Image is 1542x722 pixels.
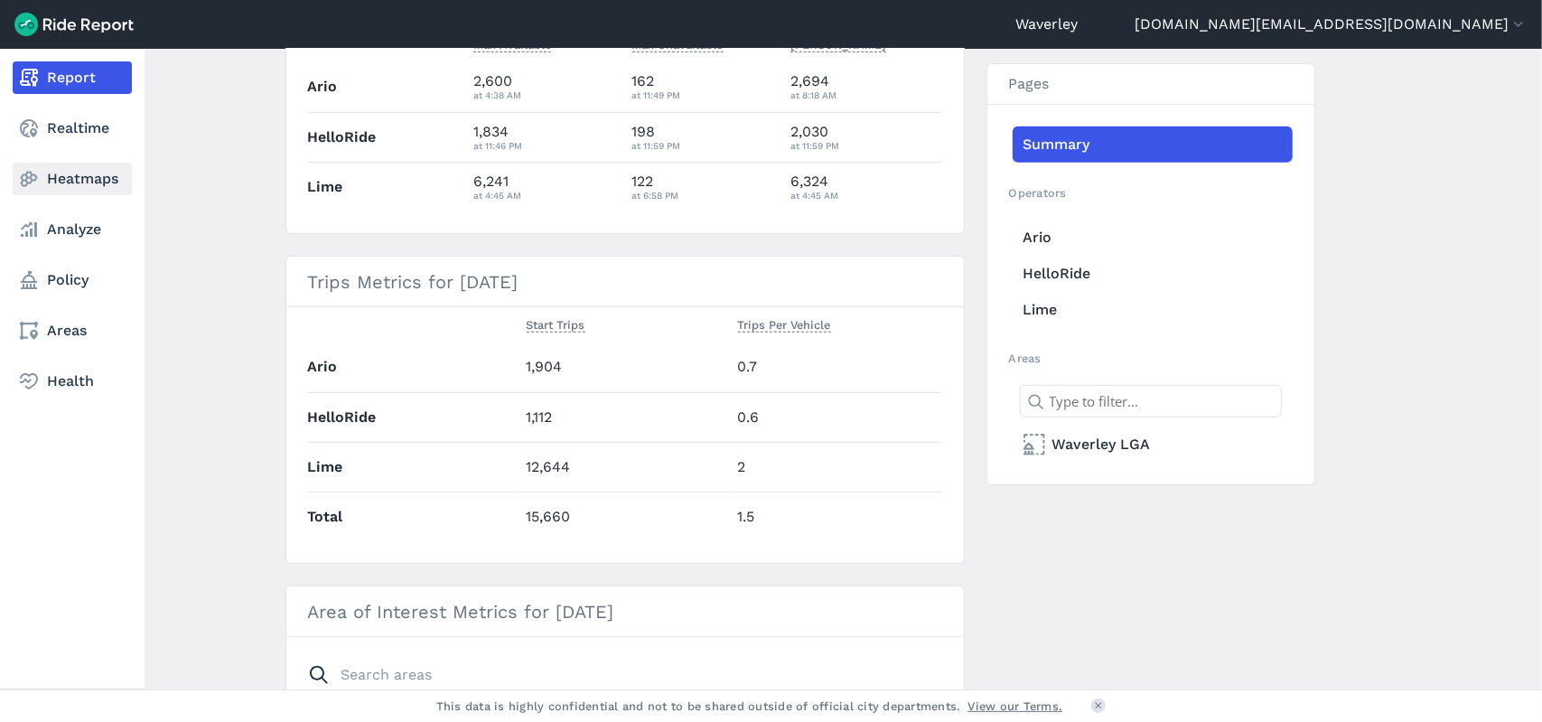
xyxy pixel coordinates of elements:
[13,213,132,246] a: Analyze
[1009,184,1293,202] h2: Operators
[987,64,1314,105] h3: Pages
[473,187,618,203] div: at 4:45 AM
[308,492,519,541] th: Total
[632,121,777,154] div: 198
[13,365,132,398] a: Health
[13,314,132,347] a: Areas
[519,342,731,392] td: 1,904
[790,87,942,103] div: at 8:18 AM
[1013,220,1293,256] a: Ario
[13,61,132,94] a: Report
[13,163,132,195] a: Heatmaps
[968,698,1063,715] a: View our Terms.
[527,314,585,336] button: Start Trips
[308,112,467,162] th: HelloRide
[473,171,618,203] div: 6,241
[632,137,777,154] div: at 11:59 PM
[473,87,618,103] div: at 4:38 AM
[632,187,777,203] div: at 6:58 PM
[527,314,585,333] span: Start Trips
[738,314,831,336] button: Trips Per Vehicle
[731,442,942,492] td: 2
[286,257,964,307] h3: Trips Metrics for [DATE]
[731,492,942,541] td: 1.5
[473,121,618,154] div: 1,834
[308,162,467,211] th: Lime
[1015,14,1078,35] a: Waverley
[1013,292,1293,328] a: Lime
[790,187,942,203] div: at 4:45 AM
[731,392,942,442] td: 0.6
[519,492,731,541] td: 15,660
[1020,385,1282,417] input: Type to filter...
[308,442,519,492] th: Lime
[1135,14,1528,35] button: [DOMAIN_NAME][EMAIL_ADDRESS][DOMAIN_NAME]
[308,392,519,442] th: HelloRide
[297,659,931,691] input: Search areas
[473,70,618,103] div: 2,600
[790,70,942,103] div: 2,694
[473,137,618,154] div: at 11:46 PM
[308,342,519,392] th: Ario
[790,121,942,154] div: 2,030
[1009,350,1293,367] h2: Areas
[1013,256,1293,292] a: HelloRide
[731,342,942,392] td: 0.7
[632,70,777,103] div: 162
[286,586,964,637] h3: Area of Interest Metrics for [DATE]
[1013,427,1293,463] a: Waverley LGA
[1013,127,1293,163] a: Summary
[13,112,132,145] a: Realtime
[308,62,467,112] th: Ario
[790,171,942,203] div: 6,324
[519,442,731,492] td: 12,644
[519,392,731,442] td: 1,112
[632,87,777,103] div: at 11:49 PM
[738,314,831,333] span: Trips Per Vehicle
[632,171,777,203] div: 122
[790,137,942,154] div: at 11:59 PM
[14,13,134,36] img: Ride Report
[13,264,132,296] a: Policy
